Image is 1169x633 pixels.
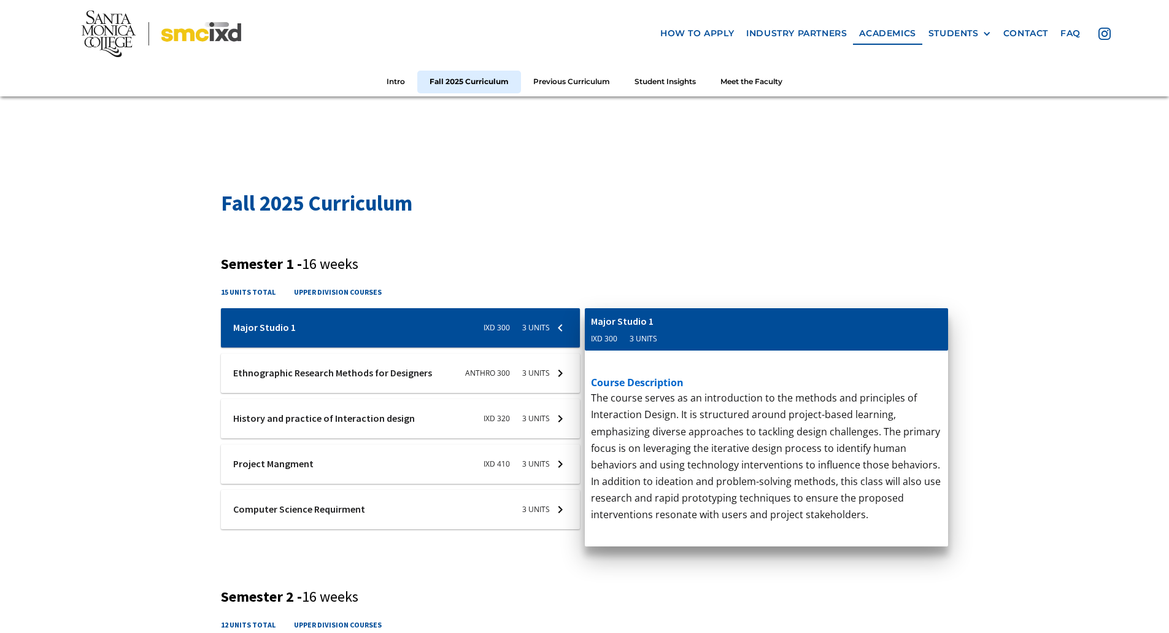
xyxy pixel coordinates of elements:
a: Intro [374,71,417,93]
a: Previous Curriculum [521,71,622,93]
h4: upper division courses [294,286,382,298]
h4: 15 units total [221,286,276,298]
img: icon - instagram [1098,28,1111,40]
div: STUDENTS [928,28,979,39]
a: faq [1054,22,1087,45]
a: Meet the Faculty [708,71,795,93]
a: industry partners [740,22,853,45]
h3: Semester 2 - [221,588,948,606]
a: Fall 2025 Curriculum [417,71,521,93]
div: STUDENTS [928,28,991,39]
h2: Fall 2025 Curriculum [221,188,948,219]
a: Student Insights [622,71,708,93]
img: Santa Monica College - SMC IxD logo [82,10,241,56]
span: 16 weeks [302,254,358,273]
a: Academics [853,22,922,45]
h4: upper division courses [294,619,382,631]
a: how to apply [654,22,740,45]
h4: 12 units total [221,619,276,631]
span: 16 weeks [302,587,358,606]
h3: Semester 1 - [221,255,948,273]
a: contact [997,22,1054,45]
